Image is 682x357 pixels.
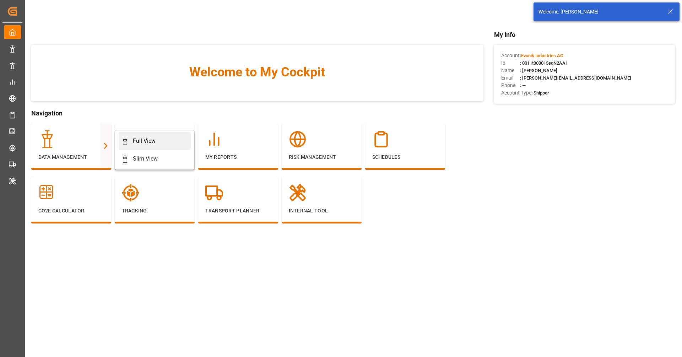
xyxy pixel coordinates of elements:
[538,8,661,16] div: Welcome, [PERSON_NAME]
[520,53,563,58] span: :
[38,207,104,215] p: CO2e Calculator
[289,153,354,161] p: Risk Management
[119,150,191,168] a: Slim View
[520,83,526,88] span: : —
[205,153,271,161] p: My Reports
[31,108,483,118] span: Navigation
[520,60,567,66] span: : 0011t000013eqN2AAI
[520,75,631,81] span: : [PERSON_NAME][EMAIL_ADDRESS][DOMAIN_NAME]
[521,53,563,58] span: Evonik Industries AG
[494,30,675,39] span: My Info
[205,207,271,215] p: Transport Planner
[520,68,557,73] span: : [PERSON_NAME]
[501,74,520,82] span: Email
[119,132,191,150] a: Full View
[122,207,188,215] p: Tracking
[501,82,520,89] span: Phone
[133,137,156,145] div: Full View
[372,153,438,161] p: Schedules
[289,207,354,215] p: Internal Tool
[501,59,520,67] span: Id
[501,89,531,97] span: Account Type
[45,63,469,82] span: Welcome to My Cockpit
[38,153,104,161] p: Data Management
[531,90,549,96] span: : Shipper
[501,52,520,59] span: Account
[501,67,520,74] span: Name
[133,155,158,163] div: Slim View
